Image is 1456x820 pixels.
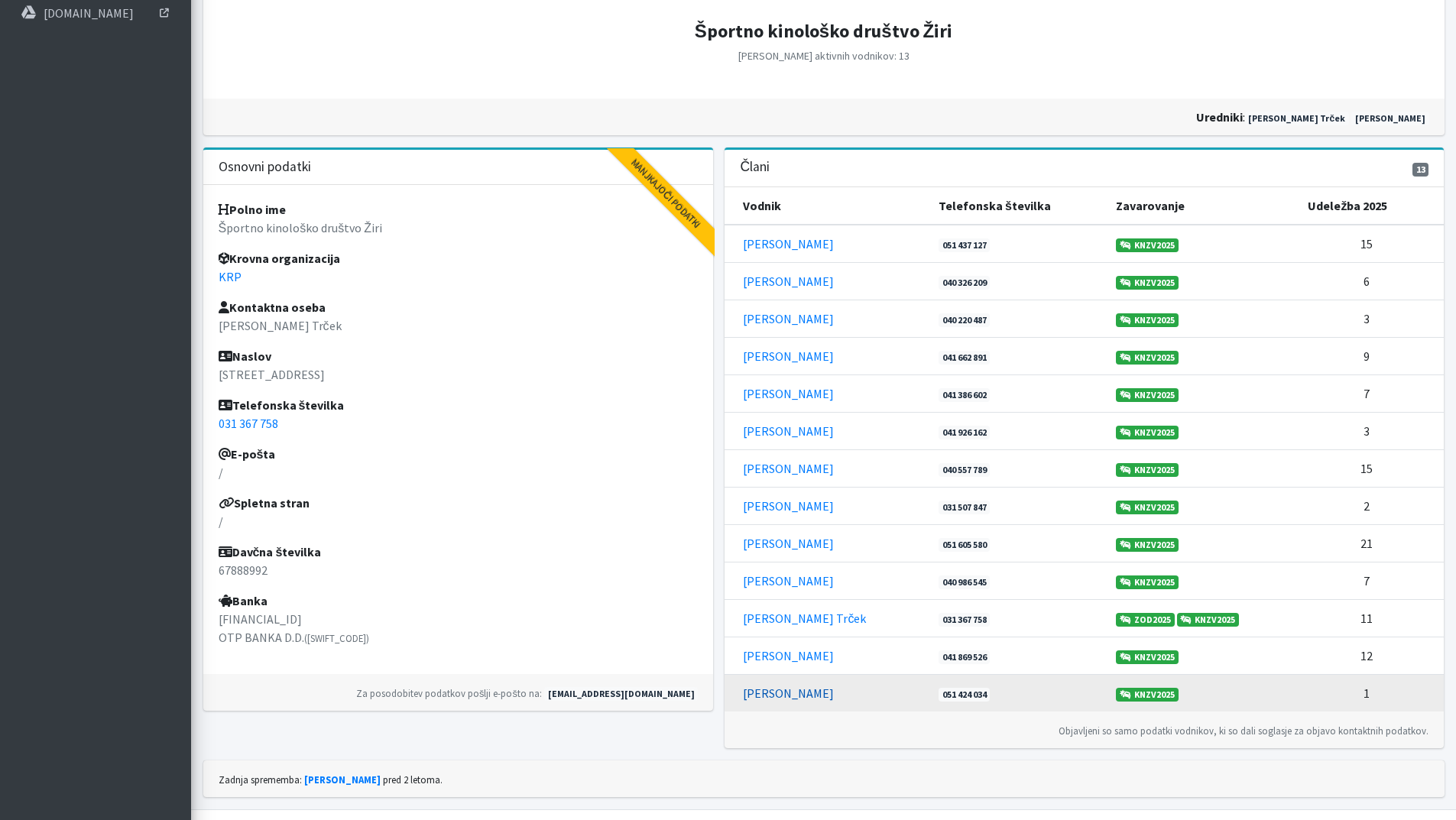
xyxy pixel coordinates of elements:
a: 051 437 127 [939,238,991,252]
a: [PERSON_NAME] [743,573,834,588]
a: 040 220 487 [939,313,991,327]
span: 13 [1412,163,1429,177]
td: 1 [1299,674,1444,711]
a: [PERSON_NAME] [743,498,834,514]
a: [PERSON_NAME] [304,773,381,786]
a: [PERSON_NAME] [743,685,834,701]
a: KNZV2025 [1116,575,1179,589]
a: [PERSON_NAME] [1351,112,1429,125]
a: 040 986 545 [939,575,991,589]
td: 21 [1299,524,1444,562]
a: KNZV2025 [1116,688,1179,702]
a: 041 926 162 [939,426,991,439]
a: 031 367 758 [219,416,278,431]
a: [PERSON_NAME] Trček [1245,112,1349,125]
td: 11 [1299,599,1444,637]
a: [PERSON_NAME] [743,274,834,289]
a: ZOD2025 [1116,613,1175,627]
div: Manjkajoči podatki [595,122,738,265]
a: [EMAIL_ADDRESS][DOMAIN_NAME] [544,687,699,701]
strong: Naslov [219,348,271,364]
p: [DOMAIN_NAME] [44,5,134,21]
p: [PERSON_NAME] Trček [219,316,699,335]
a: 040 326 209 [939,276,991,290]
a: KNZV2025 [1177,613,1240,627]
a: [PERSON_NAME] [743,423,834,439]
a: KNZV2025 [1116,463,1179,477]
a: [PERSON_NAME] [743,386,834,401]
p: Športno kinološko društvo Žiri [219,219,699,237]
th: Vodnik [725,187,929,225]
h3: Člani [740,159,770,175]
td: 9 [1299,337,1444,374]
a: [PERSON_NAME] [743,648,834,663]
a: KRP [219,269,242,284]
strong: Polno ime [219,202,286,217]
a: KNZV2025 [1116,388,1179,402]
a: KNZV2025 [1116,313,1179,327]
a: 031 507 847 [939,501,991,514]
td: 6 [1299,262,1444,300]
a: [PERSON_NAME] [743,461,834,476]
strong: Krovna organizacija [219,251,340,266]
td: 12 [1299,637,1444,674]
a: [PERSON_NAME] [743,348,834,364]
a: KNZV2025 [1116,501,1179,514]
strong: Spletna stran [219,495,310,510]
small: Zadnja sprememba: pred 2 letoma. [219,773,443,786]
p: 67888992 [219,561,699,579]
a: KNZV2025 [1116,351,1179,365]
strong: Davčna številka [219,544,322,559]
a: 031 367 758 [939,613,991,627]
small: Objavljeni so samo podatki vodnikov, ki so dali soglasje za objavo kontaktnih podatkov. [1059,724,1428,737]
strong: Športno kinološko društvo Žiri [695,19,952,43]
a: 041 869 526 [939,650,991,664]
h3: Osnovni podatki [219,159,311,175]
td: 7 [1299,374,1444,412]
td: 2 [1299,487,1444,524]
th: Telefonska številka [929,187,1107,225]
p: [FINANCIAL_ID] OTP BANKA D.D. [219,610,699,647]
a: 040 557 789 [939,463,991,477]
td: 3 [1299,412,1444,449]
a: KNZV2025 [1116,426,1179,439]
a: KNZV2025 [1116,276,1179,290]
a: KNZV2025 [1116,238,1179,252]
th: Zavarovanje [1107,187,1299,225]
a: 051 605 580 [939,538,991,552]
p: / [219,463,699,481]
td: 15 [1299,449,1444,487]
th: Udeležba 2025 [1299,187,1444,225]
a: [PERSON_NAME] [743,236,834,251]
p: [STREET_ADDRESS] [219,365,699,384]
a: 041 386 602 [939,388,991,402]
a: [PERSON_NAME] [743,536,834,551]
strong: Telefonska številka [219,397,345,413]
small: ([SWIFT_CODE]) [304,632,369,644]
td: 7 [1299,562,1444,599]
strong: uredniki [1196,109,1243,125]
strong: Banka [219,593,268,608]
a: KNZV2025 [1116,650,1179,664]
a: 051 424 034 [939,688,991,702]
small: Za posodobitev podatkov pošlji e-pošto na: [356,687,542,699]
a: 041 662 891 [939,351,991,365]
strong: Kontaktna oseba [219,300,326,315]
a: [PERSON_NAME] Trček [743,611,866,626]
p: / [219,512,699,530]
a: [PERSON_NAME] [743,311,834,326]
strong: E-pošta [219,446,276,462]
td: 3 [1299,300,1444,337]
small: [PERSON_NAME] aktivnih vodnikov: 13 [738,49,910,63]
td: 15 [1299,225,1444,263]
div: : [824,108,1435,126]
a: KNZV2025 [1116,538,1179,552]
